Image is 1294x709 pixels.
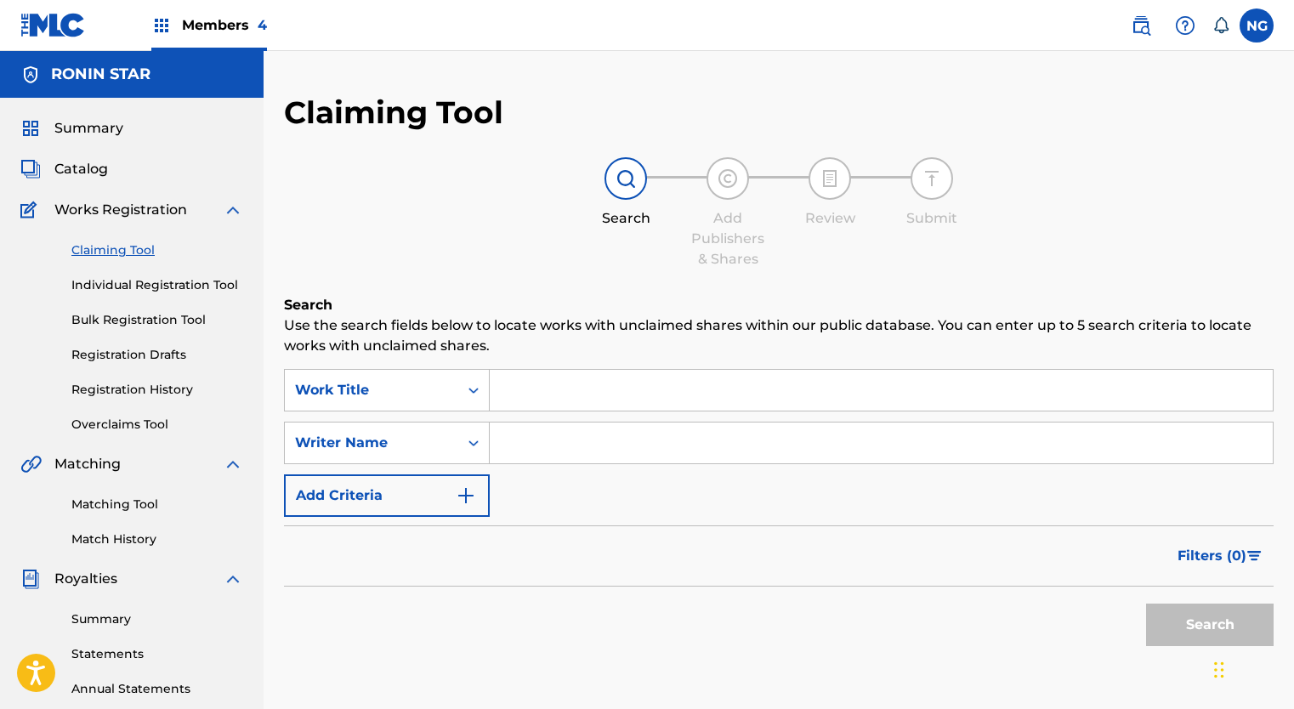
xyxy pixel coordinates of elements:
a: Match History [71,530,243,548]
h2: Claiming Tool [284,94,503,132]
button: Filters (0) [1167,535,1274,577]
img: Summary [20,118,41,139]
div: Review [787,208,872,229]
div: Notifications [1212,17,1229,34]
img: expand [223,569,243,589]
div: Add Publishers & Shares [685,208,770,269]
iframe: Chat Widget [1209,627,1294,709]
span: Catalog [54,159,108,179]
a: CatalogCatalog [20,159,108,179]
a: Summary [71,610,243,628]
span: 4 [258,17,267,33]
a: Annual Statements [71,680,243,698]
span: Works Registration [54,200,187,220]
img: 9d2ae6d4665cec9f34b9.svg [456,485,476,506]
img: help [1175,15,1195,36]
img: step indicator icon for Add Publishers & Shares [718,168,738,189]
div: Writer Name [295,433,448,453]
a: Public Search [1124,9,1158,43]
img: step indicator icon for Submit [922,168,942,189]
img: step indicator icon for Review [820,168,840,189]
button: Add Criteria [284,474,490,517]
a: Registration Drafts [71,346,243,364]
a: SummarySummary [20,118,123,139]
img: Royalties [20,569,41,589]
img: expand [223,200,243,220]
img: expand [223,454,243,474]
a: Registration History [71,381,243,399]
img: step indicator icon for Search [616,168,636,189]
span: Members [182,15,267,35]
img: Matching [20,454,42,474]
a: Overclaims Tool [71,416,243,434]
img: search [1131,15,1151,36]
span: Matching [54,454,121,474]
p: Use the search fields below to locate works with unclaimed shares within our public database. You... [284,315,1274,356]
img: Top Rightsholders [151,15,172,36]
a: Statements [71,645,243,663]
img: Catalog [20,159,41,179]
a: Bulk Registration Tool [71,311,243,329]
span: Summary [54,118,123,139]
span: Royalties [54,569,117,589]
img: MLC Logo [20,13,86,37]
div: Drag [1214,644,1224,695]
form: Search Form [284,369,1274,655]
div: Submit [889,208,974,229]
a: Individual Registration Tool [71,276,243,294]
h6: Search [284,295,1274,315]
span: Filters ( 0 ) [1178,546,1246,566]
div: Search [583,208,668,229]
img: Works Registration [20,200,43,220]
img: Accounts [20,65,41,85]
a: Matching Tool [71,496,243,513]
iframe: Resource Center [1246,457,1294,594]
div: User Menu [1240,9,1274,43]
div: Help [1168,9,1202,43]
h5: RONIN STAR [51,65,150,84]
a: Claiming Tool [71,241,243,259]
div: Work Title [295,380,448,400]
